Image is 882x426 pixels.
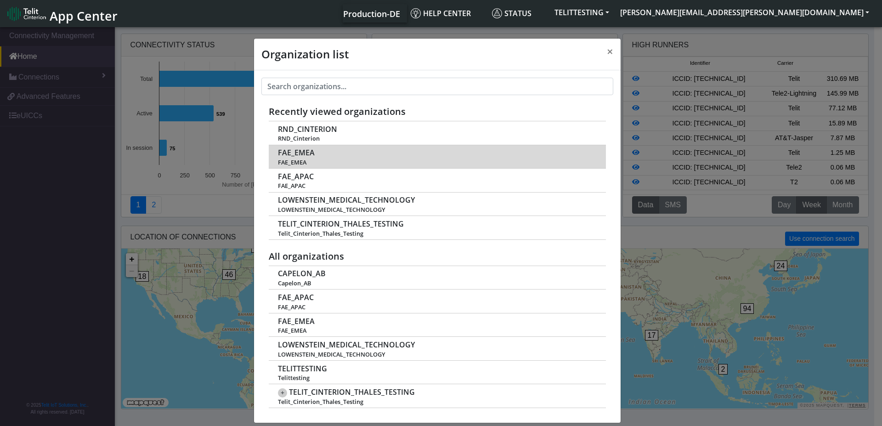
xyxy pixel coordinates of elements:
span: × [607,44,613,59]
img: status.svg [492,8,502,18]
span: LOWENSTEIN_MEDICAL_TECHNOLOGY [278,206,596,213]
span: Status [492,8,531,18]
span: LOWENSTEIN_MEDICAL_TECHNOLOGY [278,351,596,358]
a: Status [488,4,549,23]
span: FAE_APAC [278,293,314,302]
span: + [278,388,287,398]
input: Search organizations... [261,78,613,95]
span: TELIT_CINTERION_THALES_TESTING [278,220,404,228]
span: LOWENSTEIN_MEDICAL_TECHNOLOGY [278,341,415,349]
img: knowledge.svg [411,8,421,18]
span: Production-DE [343,8,400,19]
a: Help center [407,4,488,23]
h5: Recently viewed organizations [269,106,606,117]
a: App Center [7,4,116,23]
span: CAPELON_AB [278,269,326,278]
h4: Organization list [261,46,349,62]
button: [PERSON_NAME][EMAIL_ADDRESS][PERSON_NAME][DOMAIN_NAME] [615,4,875,21]
span: Capelon_AB [278,280,596,287]
span: RND_Cinterion [278,135,596,142]
span: FAE_EMEA [278,159,596,166]
span: FAE_EMEA [278,327,596,334]
img: logo-telit-cinterion-gw-new.png [7,6,46,21]
span: TELIT_CINTERION_THALES_TESTING [289,388,415,397]
span: FAE_APAC [278,172,314,181]
span: Telit_Cinterion_Thales_Testing [278,398,596,405]
a: Your current platform instance [343,4,400,23]
span: FAE_EMEA [278,317,315,326]
span: RND_CINTERION [278,125,337,134]
h5: All organizations [269,251,606,262]
span: Help center [411,8,471,18]
span: App Center [50,7,118,24]
span: FAE_APAC [278,182,596,189]
span: Telit_Cinterion_Thales_Testing [278,230,596,237]
button: TELITTESTING [549,4,615,21]
span: Telittesting [278,375,596,381]
span: LOWENSTEIN_MEDICAL_TECHNOLOGY [278,196,415,204]
span: FAE_APAC [278,304,596,311]
span: FAE_EMEA [278,148,315,157]
span: TELITTESTING [278,364,327,373]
